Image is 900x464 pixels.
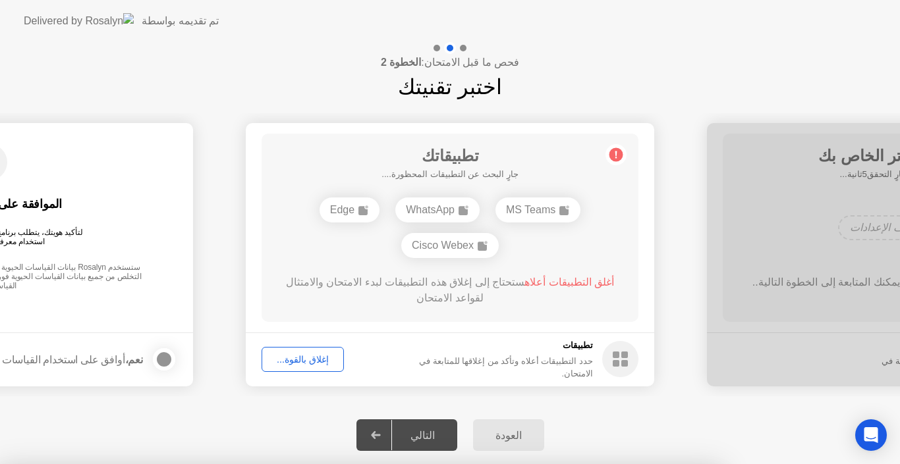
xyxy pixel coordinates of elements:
[477,429,540,442] div: العودة
[266,354,339,365] div: إغلاق بالقوة...
[24,13,134,28] img: Delivered by Rosalyn
[855,419,887,451] div: Open Intercom Messenger
[395,197,480,222] div: WhatsApp
[392,429,453,442] div: التالي
[393,339,593,352] h5: تطبيقات
[125,354,143,365] strong: نعم،
[320,197,380,222] div: Edge
[401,233,499,258] div: Cisco Webex
[381,168,519,181] h5: جارٍ البحث عن التطبيقات المحظورة....
[281,274,620,306] div: ستحتاج إلى إغلاق هذه التطبيقات لبدء الامتحان والامتثال لقواعد الامتحان
[381,55,519,70] h4: فحص ما قبل الامتحان:
[524,276,614,288] span: أغلق التطبيقات أعلاه
[495,197,580,222] div: MS Teams
[142,13,219,29] div: تم تقديمه بواسطة
[381,57,421,68] b: الخطوة 2
[393,355,593,380] div: حدد التطبيقات أعلاه وتأكد من إغلاقها للمتابعة في الامتحان.
[398,71,502,103] h1: اختبر تقنيتك
[381,144,519,168] h1: تطبيقاتك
